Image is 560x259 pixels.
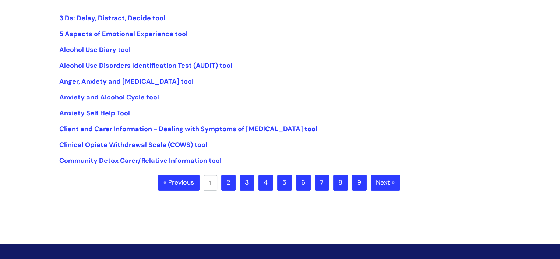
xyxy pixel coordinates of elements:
[277,175,292,191] a: 5
[352,175,367,191] a: 9
[59,61,232,70] a: Alcohol Use Disorders Identification Test (AUDIT) tool
[296,175,311,191] a: 6
[333,175,348,191] a: 8
[59,109,130,118] a: Anxiety Self Help Tool
[221,175,236,191] a: 2
[315,175,329,191] a: 7
[240,175,254,191] a: 3
[258,175,273,191] a: 4
[59,14,165,22] a: 3 Ds: Delay, Distract, Decide tool
[158,175,200,191] a: « Previous
[59,29,188,38] a: 5 Aspects of Emotional Experience tool
[371,175,400,191] a: Next »
[59,45,131,54] a: Alcohol Use Diary tool
[59,93,159,102] a: Anxiety and Alcohol Cycle tool
[59,156,222,165] a: Community Detox Carer/Relative Information tool
[59,140,207,149] a: Clinical Opiate Withdrawal Scale (COWS) tool
[204,175,217,191] a: 1
[59,77,194,86] a: Anger, Anxiety and [MEDICAL_DATA] tool
[59,125,317,133] a: Client and Carer Information - Dealing with Symptoms of [MEDICAL_DATA] tool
